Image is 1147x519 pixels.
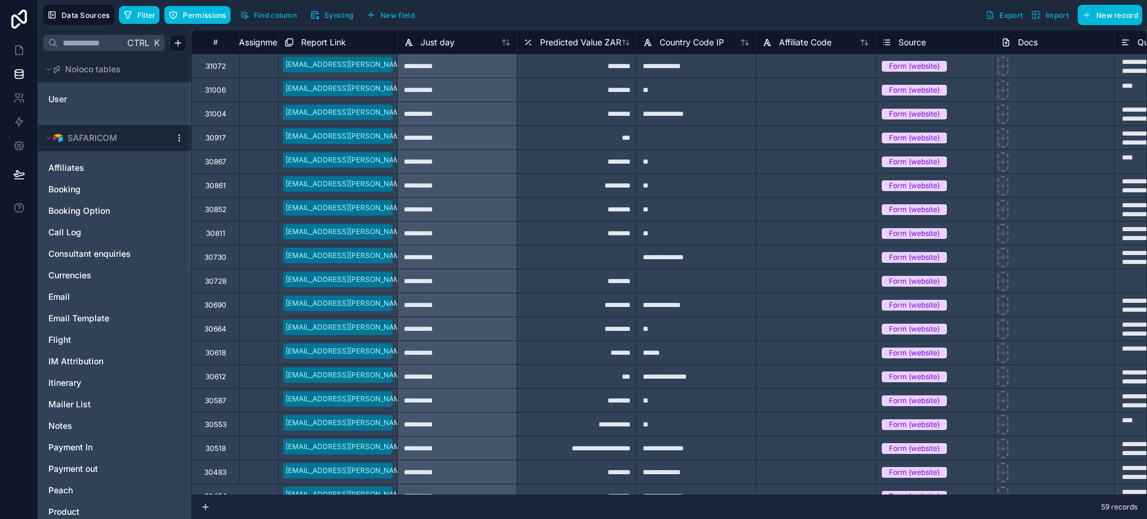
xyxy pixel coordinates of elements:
div: Form (website) [889,109,940,119]
button: Syncing [306,6,357,24]
span: Syncing [324,11,353,20]
div: Form (website) [889,156,940,167]
span: Export [999,11,1023,20]
span: Predicted Value ZAR [540,36,621,48]
span: IM Attribution [48,355,103,367]
div: Mailer List [43,395,186,414]
div: Call Log [43,223,186,242]
button: New field [362,6,419,24]
div: 30917 [206,133,226,143]
div: [EMAIL_ADDRESS][PERSON_NAME][DOMAIN_NAME] [286,465,465,476]
div: 30587 [205,396,226,406]
div: 30690 [204,300,226,310]
a: Peach [48,484,157,496]
div: Flight [43,330,186,349]
span: Affiliates [48,162,84,174]
div: Payment In [43,438,186,457]
div: [EMAIL_ADDRESS][PERSON_NAME][DOMAIN_NAME] [286,202,465,213]
span: Consultant enquiries [48,248,131,260]
div: [EMAIL_ADDRESS][PERSON_NAME][DOMAIN_NAME] [286,274,465,285]
a: Mailer List [48,398,157,410]
span: Mailer List [48,398,91,410]
div: 30618 [206,348,226,358]
span: Payment In [48,441,93,453]
div: Form (website) [889,300,940,311]
button: Find column [235,6,301,24]
div: Form (website) [889,491,940,502]
a: Email [48,291,157,303]
div: [EMAIL_ADDRESS][PERSON_NAME][DOMAIN_NAME] [286,489,465,500]
button: Filter [119,6,160,24]
span: Call Log [48,226,81,238]
span: Product [48,506,79,518]
div: [EMAIL_ADDRESS][PERSON_NAME][DOMAIN_NAME] [286,59,465,70]
a: Booking [48,183,157,195]
div: [EMAIL_ADDRESS][PERSON_NAME][DOMAIN_NAME] [286,417,465,428]
div: Form (website) [889,85,940,96]
span: 59 records [1101,502,1137,512]
a: Email Template [48,312,157,324]
div: Peach [43,481,186,500]
div: 30454 [204,492,227,501]
button: New record [1078,5,1142,25]
span: K [152,39,161,47]
span: Permissions [183,11,226,20]
span: SAFARICOM [68,132,117,144]
div: Form (website) [889,443,940,454]
div: [EMAIL_ADDRESS][PERSON_NAME][DOMAIN_NAME] [286,179,465,189]
span: Booking [48,183,81,195]
span: Country Code IP [660,36,724,48]
span: Just day [421,36,455,48]
a: Currencies [48,269,157,281]
span: Itinerary [48,377,81,389]
button: Import [1027,5,1073,25]
span: Payment out [48,463,98,475]
div: [EMAIL_ADDRESS][PERSON_NAME][DOMAIN_NAME] [286,394,465,404]
div: Form (website) [889,419,940,430]
span: Start Planning Assignment Log [182,36,302,48]
div: [EMAIL_ADDRESS][PERSON_NAME][DOMAIN_NAME] [286,298,465,309]
span: Ctrl [126,35,151,50]
div: [EMAIL_ADDRESS][PERSON_NAME][DOMAIN_NAME] [286,83,465,94]
span: Source [898,36,926,48]
div: Booking [43,180,186,199]
div: [EMAIL_ADDRESS][PERSON_NAME][DOMAIN_NAME] [286,441,465,452]
div: [EMAIL_ADDRESS][PERSON_NAME][DOMAIN_NAME] [286,322,465,333]
img: Airtable Logo [53,133,63,143]
div: 30518 [206,444,226,453]
span: Report Link [301,36,346,48]
div: 30730 [204,253,226,262]
div: Booking Option [43,201,186,220]
a: Itinerary [48,377,157,389]
div: [EMAIL_ADDRESS][PERSON_NAME][DOMAIN_NAME] [286,131,465,142]
button: Data Sources [43,5,114,25]
a: Payment out [48,463,157,475]
span: Flight [48,334,71,346]
a: Booking Option [48,205,157,217]
div: 30811 [206,229,225,238]
button: Export [981,5,1027,25]
div: 30728 [205,277,226,286]
a: Notes [48,420,157,432]
div: Itinerary [43,373,186,392]
div: 30852 [205,205,226,214]
div: Form (website) [889,180,940,191]
a: Consultant enquiries [48,248,157,260]
div: Form (website) [889,371,940,382]
span: Notes [48,420,72,432]
span: New record [1096,11,1138,20]
a: Affiliates [48,162,157,174]
div: Form (website) [889,204,940,215]
span: Import [1045,11,1069,20]
button: Airtable LogoSAFARICOM [43,130,170,146]
span: Data Sources [62,11,110,20]
button: Permissions [164,6,230,24]
a: Flight [48,334,157,346]
div: [EMAIL_ADDRESS][PERSON_NAME][DOMAIN_NAME] [286,370,465,380]
div: User [43,90,186,109]
span: Booking Option [48,205,110,217]
a: Payment In [48,441,157,453]
div: Currencies [43,266,186,285]
span: Email Template [48,312,109,324]
span: Docs [1018,36,1038,48]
